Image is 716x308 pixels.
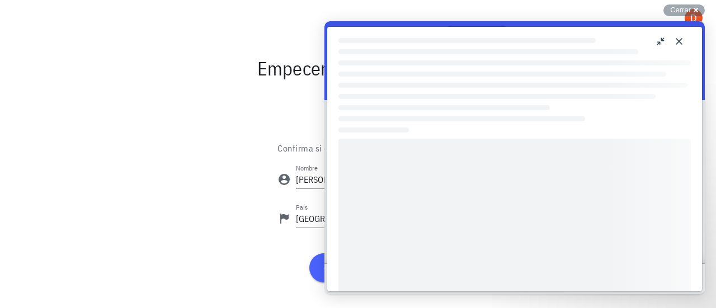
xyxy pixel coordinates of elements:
button: Cerrar [663,4,705,16]
button: confirmar [309,253,406,282]
div: avatar [685,9,703,27]
span: confirmar [323,262,393,273]
p: Confirma si estos detalles están bien 🤔 [277,141,439,155]
iframe: Help Scout Beacon - Live Chat, Contact Form, and Knowledge Base [324,21,705,294]
label: País [296,203,308,211]
div: Empecemos con lo básico [27,50,690,86]
label: Nombre [296,164,318,172]
span: Cerrar [670,6,691,14]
